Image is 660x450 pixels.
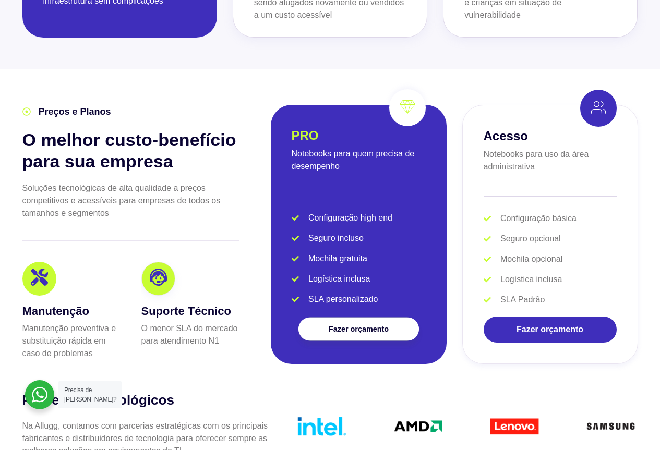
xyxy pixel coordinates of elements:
p: Notebooks para uso da área administrativa [484,148,617,173]
h2: Acesso [484,129,528,143]
span: Seguro incluso [306,232,364,245]
span: Logística inclusa [306,273,370,285]
h3: Suporte Técnico [141,302,239,320]
span: Configuração high end [306,212,392,224]
h2: Parceiros Tecnológicos [22,392,269,409]
span: Seguro opcional [498,233,561,245]
span: Preços e Planos [36,105,111,119]
span: Mochila gratuita [306,252,367,265]
span: Mochila opcional [498,253,562,265]
p: Manutenção preventiva e substituição rápida em caso de problemas [22,322,121,360]
span: Fazer orçamento [328,325,388,333]
iframe: Chat Widget [472,317,660,450]
div: Widget de chat [472,317,660,450]
h2: O melhor custo-benefício para sua empresa [22,129,239,172]
p: Soluções tecnológicas de alta qualidade a preços competitivos e acessíveis para empresas de todos... [22,182,239,220]
span: SLA personalizado [306,293,378,306]
span: Logística inclusa [498,273,562,286]
span: SLA Padrão [498,294,545,306]
p: Notebooks para quem precisa de desempenho [292,148,426,173]
p: O menor SLA do mercado para atendimento N1 [141,322,239,347]
span: Precisa de [PERSON_NAME]? [64,386,116,403]
a: Fazer orçamento [298,318,418,341]
h3: Manutenção [22,302,121,320]
h2: PRO [292,128,319,142]
span: Configuração básica [498,212,577,225]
